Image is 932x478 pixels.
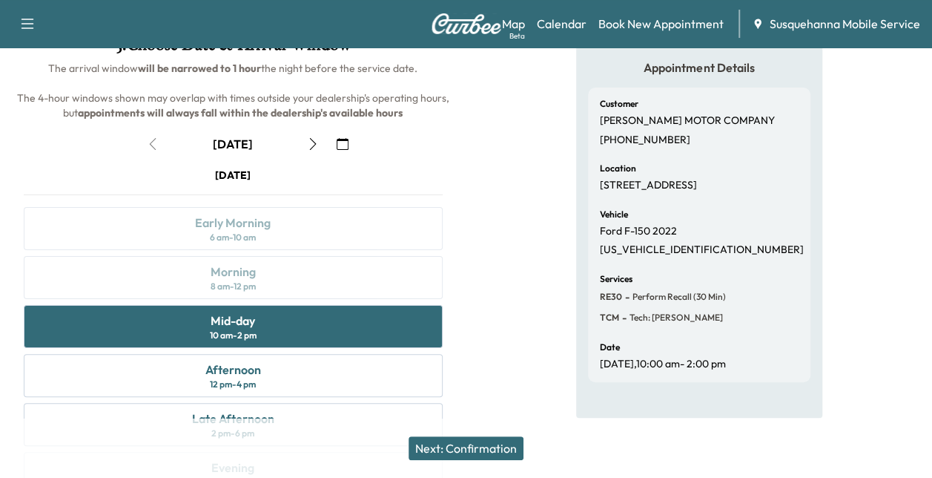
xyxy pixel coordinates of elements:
[600,134,690,147] p: [PHONE_NUMBER]
[600,343,620,352] h6: Date
[600,358,726,371] p: [DATE] , 10:00 am - 2:00 pm
[210,330,257,341] div: 10 am - 2 pm
[12,36,455,61] h1: 5 . Choose Date & Arrival Window
[588,59,810,76] h5: Appointment Details
[537,15,586,33] a: Calendar
[431,13,502,34] img: Curbee Logo
[502,15,525,33] a: MapBeta
[205,361,261,379] div: Afternoon
[770,15,920,33] span: Susquehanna Mobile Service
[409,436,523,460] button: Next: Confirmation
[600,210,628,219] h6: Vehicle
[78,106,403,119] b: appointments will always fall within the dealership's available hours
[600,243,804,257] p: [US_VEHICLE_IDENTIFICATION_NUMBER]
[211,312,255,330] div: Mid-day
[600,312,619,324] span: TCM
[619,310,627,325] span: -
[600,114,775,128] p: [PERSON_NAME] MOTOR COMPANY
[192,410,274,428] div: Late Afternoon
[627,312,723,324] span: Tech: Colton M
[600,99,638,108] h6: Customer
[629,291,726,303] span: Perform Recall (30 Min)
[600,179,697,192] p: [STREET_ADDRESS]
[598,15,724,33] a: Book New Appointment
[213,136,253,152] div: [DATE]
[215,168,251,183] div: [DATE]
[600,225,677,238] p: Ford F-150 2022
[600,164,636,173] h6: Location
[509,30,525,42] div: Beta
[17,62,452,119] span: The arrival window the night before the service date. The 4-hour windows shown may overlap with t...
[622,289,629,304] span: -
[138,62,261,75] b: will be narrowed to 1 hour
[210,379,256,390] div: 12 pm - 4 pm
[600,291,622,303] span: RE30
[600,275,632,284] h6: Services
